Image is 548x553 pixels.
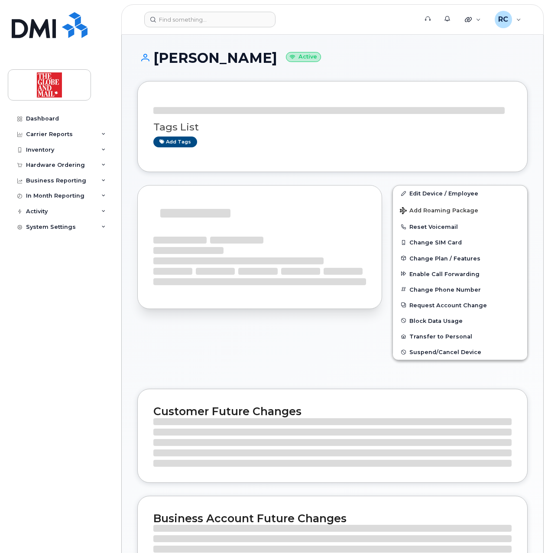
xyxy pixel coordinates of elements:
[393,185,527,201] a: Edit Device / Employee
[393,313,527,329] button: Block Data Usage
[393,234,527,250] button: Change SIM Card
[393,297,527,313] button: Request Account Change
[286,52,321,62] small: Active
[393,266,527,282] button: Enable Call Forwarding
[393,344,527,360] button: Suspend/Cancel Device
[393,219,527,234] button: Reset Voicemail
[393,201,527,219] button: Add Roaming Package
[393,329,527,344] button: Transfer to Personal
[409,349,481,355] span: Suspend/Cancel Device
[409,255,480,261] span: Change Plan / Features
[153,512,512,525] h2: Business Account Future Changes
[393,282,527,297] button: Change Phone Number
[393,250,527,266] button: Change Plan / Features
[137,50,528,65] h1: [PERSON_NAME]
[400,207,478,215] span: Add Roaming Package
[153,405,512,418] h2: Customer Future Changes
[153,122,512,133] h3: Tags List
[409,270,480,277] span: Enable Call Forwarding
[153,137,197,147] a: Add tags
